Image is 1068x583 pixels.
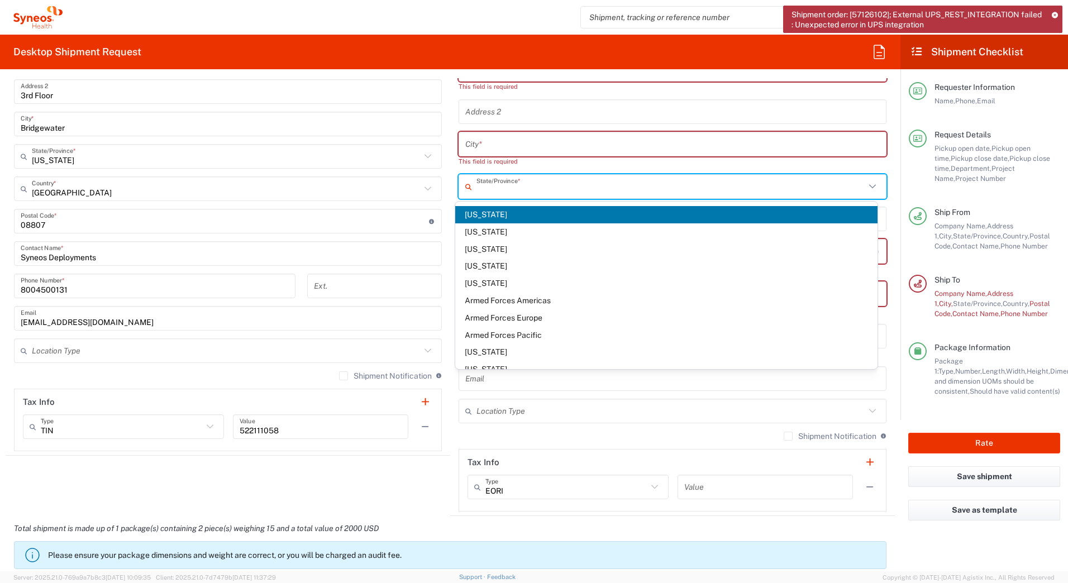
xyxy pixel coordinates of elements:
span: Armed Forces Pacific [455,327,878,344]
label: Shipment Notification [784,432,876,441]
span: Phone Number [1000,242,1048,250]
span: [US_STATE] [455,343,878,361]
span: Requester Information [935,83,1015,92]
span: Contact Name, [952,309,1000,318]
p: Please ensure your package dimensions and weight are correct, or you will be charged an audit fee. [48,550,881,560]
span: Height, [1027,367,1050,375]
span: Server: 2025.21.0-769a9a7b8c3 [13,574,151,581]
span: Number, [955,367,982,375]
span: Company Name, [935,222,987,230]
span: Shipment order: [57126102]; External UPS_REST_INTEGRATION failed : Unexpected error in UPS integr... [792,9,1044,30]
span: Should have valid content(s) [970,387,1060,395]
span: Country, [1003,299,1029,308]
span: Client: 2025.21.0-7d7479b [156,574,276,581]
span: Email [977,97,995,105]
span: [US_STATE] [455,206,878,223]
span: Package 1: [935,357,963,375]
span: Pickup open date, [935,144,991,152]
button: Rate [908,433,1060,453]
span: Phone, [955,97,977,105]
span: Package Information [935,343,1010,352]
span: Contact Name, [952,242,1000,250]
span: [US_STATE] [455,223,878,241]
span: [DATE] 11:37:29 [232,574,276,581]
input: Shipment, tracking or reference number [581,7,870,28]
a: Support [459,574,487,580]
span: [US_STATE] [455,275,878,292]
span: Phone Number [1000,309,1048,318]
span: City, [939,299,953,308]
span: Width, [1006,367,1027,375]
span: City, [939,232,953,240]
h2: Tax Info [23,396,55,408]
span: Pickup close date, [951,154,1009,163]
label: Shipment Notification [339,371,432,380]
span: Country, [1003,232,1029,240]
span: State/Province, [953,299,1003,308]
button: Save as template [908,500,1060,520]
span: State/Province, [953,232,1003,240]
h2: Shipment Checklist [910,45,1023,59]
span: [DATE] 10:09:35 [106,574,151,581]
span: [US_STATE] [455,257,878,275]
span: Copyright © [DATE]-[DATE] Agistix Inc., All Rights Reserved [883,572,1055,582]
span: Name, [935,97,955,105]
span: Armed Forces Europe [455,309,878,327]
span: Department, [951,164,991,173]
span: Request Details [935,130,991,139]
em: Total shipment is made up of 1 package(s) containing 2 piece(s) weighing 15 and a total value of ... [6,524,387,533]
span: Length, [982,367,1006,375]
button: Save shipment [908,466,1060,487]
div: This field is required [459,82,886,92]
span: Armed Forces Americas [455,292,878,309]
span: [US_STATE] [455,241,878,258]
div: This field is required [459,156,886,166]
span: Ship From [935,208,970,217]
h2: Tax Info [468,457,499,468]
span: Project Number [955,174,1006,183]
span: Type, [938,367,955,375]
span: Company Name, [935,289,987,298]
span: Ship To [935,275,960,284]
span: [US_STATE] [455,361,878,378]
h2: Desktop Shipment Request [13,45,141,59]
a: Feedback [487,574,516,580]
